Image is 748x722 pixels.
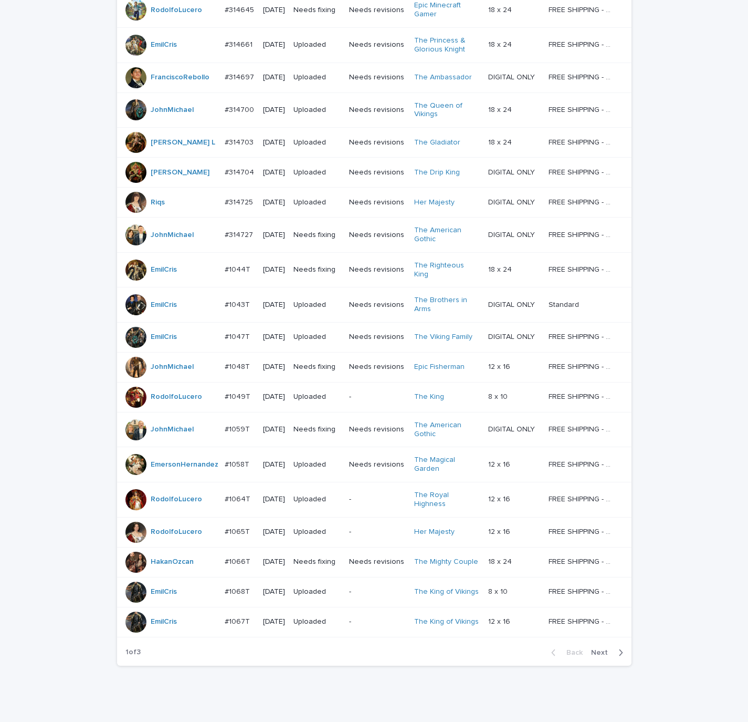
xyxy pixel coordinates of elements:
[293,138,341,147] p: Uploaded
[549,263,616,274] p: FREE SHIPPING - preview in 1-2 business days, after your approval delivery will take 5-10 b.d.
[151,301,177,310] a: EmilCris
[414,226,480,244] a: The American Gothic
[414,168,460,177] a: The Drip King
[263,138,285,147] p: [DATE]
[414,421,480,439] a: The American Gothic
[263,168,285,177] p: [DATE]
[225,555,252,566] p: #1066T
[293,460,341,469] p: Uploaded
[225,196,255,207] p: #314725
[488,229,537,240] p: DIGITAL ONLY
[488,390,510,401] p: 8 x 10
[414,528,455,537] a: Her Majesty
[225,229,255,240] p: #314727
[263,363,285,372] p: [DATE]
[225,525,252,537] p: #1065T
[349,333,405,342] p: Needs revisions
[293,363,341,372] p: Needs fixing
[151,333,177,342] a: EmilCris
[488,458,512,469] p: 12 x 16
[293,528,341,537] p: Uploaded
[225,263,252,274] p: #1044T
[225,390,252,401] p: #1049T
[225,71,256,82] p: #314697
[587,648,631,657] button: Next
[349,138,405,147] p: Needs revisions
[117,517,631,547] tr: RodolfoLucero #1065T#1065T [DATE]Uploaded-Her Majesty 12 x 1612 x 16 FREE SHIPPING - preview in 1...
[225,585,252,596] p: #1068T
[117,382,631,412] tr: RodolfoLucero #1049T#1049T [DATE]Uploaded-The King 8 x 108 x 10 FREE SHIPPING - preview in 1-2 bu...
[549,71,616,82] p: FREE SHIPPING - preview in 1-2 business days, after your approval delivery will take 5-10 b.d.
[225,360,252,372] p: #1048T
[117,158,631,188] tr: [PERSON_NAME] #314704#314704 [DATE]UploadedNeeds revisionsThe Drip King DIGITAL ONLYDIGITAL ONLY ...
[488,38,514,49] p: 18 x 24
[349,528,405,537] p: -
[117,447,631,482] tr: EmersonHernandez #1058T#1058T [DATE]UploadedNeeds revisionsThe Magical Garden 12 x 1612 x 16 FREE...
[117,252,631,287] tr: EmilCris #1044T#1044T [DATE]Needs fixingNeeds revisionsThe Righteous King 18 x 2418 x 24 FREE SHI...
[488,298,537,310] p: DIGITAL ONLY
[151,168,209,177] a: [PERSON_NAME]
[414,456,480,473] a: The Magical Garden
[117,607,631,637] tr: EmilCris #1067T#1067T [DATE]Uploaded-The King of Vikings 12 x 1612 x 16 FREE SHIPPING - preview i...
[225,493,252,504] p: #1064T
[349,40,405,49] p: Needs revisions
[293,106,341,115] p: Uploaded
[549,331,616,342] p: FREE SHIPPING - preview in 1-2 business days, after your approval delivery will take 5-10 b.d.
[488,263,514,274] p: 18 x 24
[549,4,616,15] p: FREE SHIPPING - preview in 1-2 business days, after your approval delivery will take 5-10 b.d.
[414,393,444,401] a: The King
[549,104,616,115] p: FREE SHIPPING - preview in 1-2 business days, after your approval delivery will take 5-10 b.d.
[225,615,252,626] p: #1067T
[549,390,616,401] p: FREE SHIPPING - preview in 1-2 business days, after your approval delivery will take 5-10 b.d.
[488,525,512,537] p: 12 x 16
[549,585,616,596] p: FREE SHIPPING - preview in 1-2 business days, after your approval delivery will take 5-10 b.d.
[414,36,480,54] a: The Princess & Glorious Knight
[117,352,631,382] tr: JohnMichael #1048T#1048T [DATE]Needs fixingNeeds revisionsEpic Fisherman 12 x 1612 x 16 FREE SHIP...
[151,363,194,372] a: JohnMichael
[117,322,631,352] tr: EmilCris #1047T#1047T [DATE]UploadedNeeds revisionsThe Viking Family DIGITAL ONLYDIGITAL ONLY FRE...
[151,231,194,240] a: JohnMichael
[549,136,616,147] p: FREE SHIPPING - preview in 1-2 business days, after your approval delivery will take 5-10 b.d.
[349,198,405,207] p: Needs revisions
[293,265,341,274] p: Needs fixing
[414,261,480,279] a: The Righteous King
[225,136,256,147] p: #314703
[549,229,616,240] p: FREE SHIPPING - preview in 1-2 business days, after your approval delivery will take 5-10 b.d.
[293,40,341,49] p: Uploaded
[549,166,616,177] p: FREE SHIPPING - preview in 1-2 business days, after your approval delivery will take 5-10 b.d.
[225,4,256,15] p: #314645
[151,138,215,147] a: [PERSON_NAME] L
[263,460,285,469] p: [DATE]
[151,73,209,82] a: FranciscoRebollo
[488,71,537,82] p: DIGITAL ONLY
[263,558,285,566] p: [DATE]
[263,231,285,240] p: [DATE]
[488,196,537,207] p: DIGITAL ONLY
[414,198,455,207] a: Her Majesty
[591,649,614,656] span: Next
[225,423,252,434] p: #1059T
[263,106,285,115] p: [DATE]
[263,73,285,82] p: [DATE]
[549,38,616,49] p: FREE SHIPPING - preview in 1-2 business days, after your approval delivery will take 5-10 b.d.
[151,40,177,49] a: EmilCris
[549,298,581,310] p: Standard
[263,40,285,49] p: [DATE]
[225,104,256,115] p: #314700
[151,528,202,537] a: RodolfoLucero
[488,493,512,504] p: 12 x 16
[293,393,341,401] p: Uploaded
[488,136,514,147] p: 18 x 24
[293,587,341,596] p: Uploaded
[488,423,537,434] p: DIGITAL ONLY
[293,73,341,82] p: Uploaded
[349,460,405,469] p: Needs revisions
[117,63,631,92] tr: FranciscoRebollo #314697#314697 [DATE]UploadedNeeds revisionsThe Ambassador DIGITAL ONLYDIGITAL O...
[225,298,252,310] p: #1043T
[263,528,285,537] p: [DATE]
[263,198,285,207] p: [DATE]
[349,265,405,274] p: Needs revisions
[151,265,177,274] a: EmilCris
[117,640,149,665] p: 1 of 3
[414,333,472,342] a: The Viking Family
